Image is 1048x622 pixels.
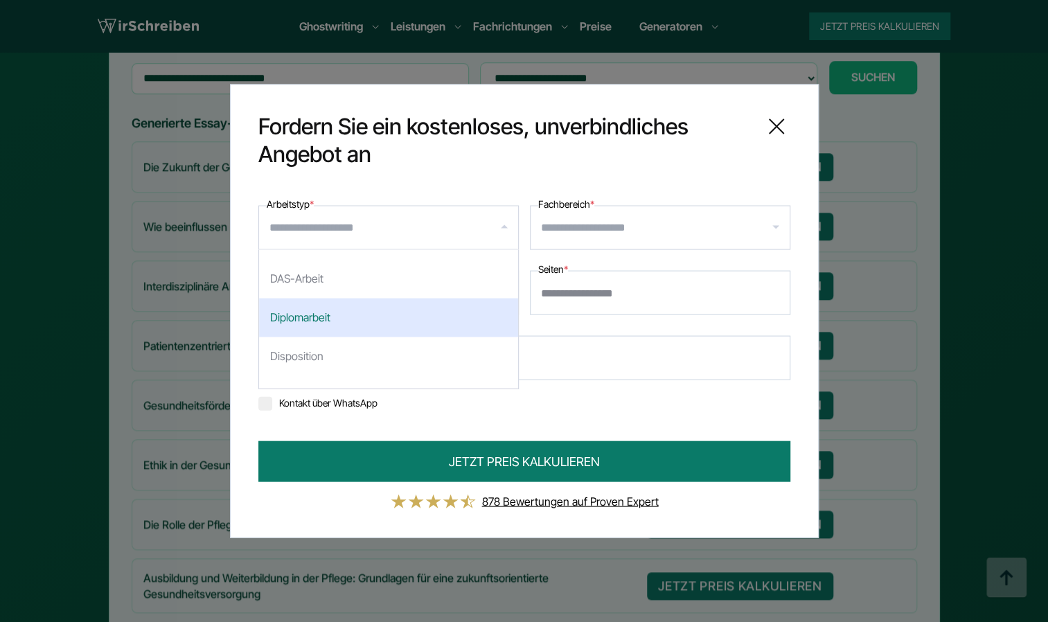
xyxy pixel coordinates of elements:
[449,452,600,471] span: JETZT PREIS KALKULIEREN
[259,299,518,337] div: Diplomarbeit
[259,337,518,376] div: Disposition
[538,261,568,278] label: Seiten
[259,376,518,415] div: Disputation
[482,495,659,508] a: 878 Bewertungen auf Proven Expert
[258,441,790,482] button: JETZT PREIS KALKULIEREN
[258,397,378,409] label: Kontakt über WhatsApp
[258,113,752,168] span: Fordern Sie ein kostenloses, unverbindliches Angebot an
[267,196,314,213] label: Arbeitstyp
[259,260,518,299] div: DAS-Arbeit
[538,196,594,213] label: Fachbereich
